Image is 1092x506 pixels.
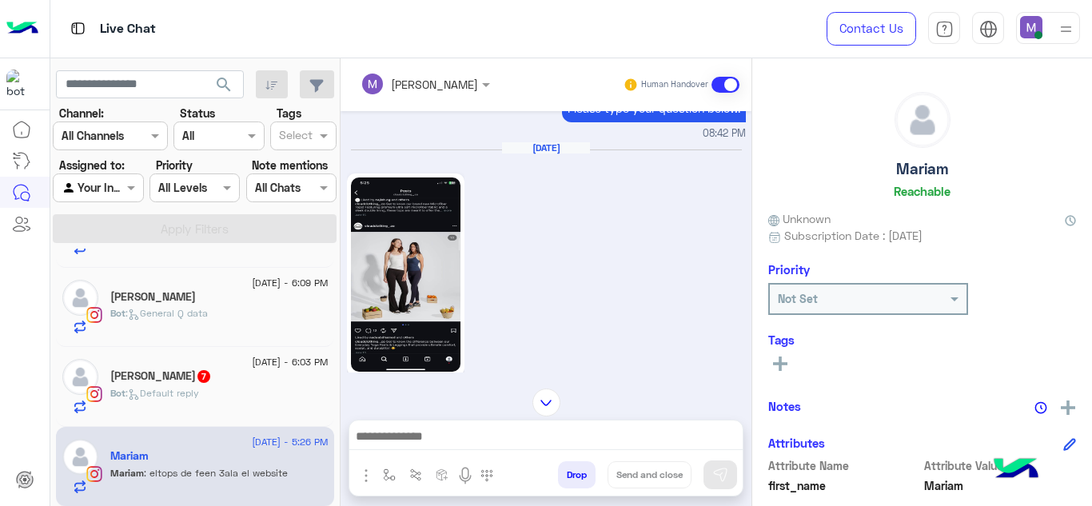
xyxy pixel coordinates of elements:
[110,467,144,479] span: Mariam
[100,18,156,40] p: Live Chat
[277,126,313,147] div: Select
[59,105,104,122] label: Channel:
[68,18,88,38] img: tab
[608,461,691,488] button: Send and close
[205,70,244,105] button: search
[383,468,396,481] img: select flow
[156,157,193,173] label: Priority
[110,449,149,463] h5: Mariam
[6,70,35,98] img: 317874714732967
[1020,16,1042,38] img: userImage
[144,467,288,479] span: eltops de feen 3ala el website
[403,461,429,488] button: Trigger scenario
[979,20,998,38] img: tab
[357,466,376,485] img: send attachment
[712,467,728,483] img: send message
[62,439,98,475] img: defaultAdmin.png
[641,78,708,91] small: Human Handover
[277,105,301,122] label: Tags
[558,461,596,488] button: Drop
[703,126,746,141] span: 08:42 PM
[768,477,921,494] span: first_name
[110,369,212,383] h5: lamis yasser
[53,214,337,243] button: Apply Filters
[252,276,328,290] span: [DATE] - 6:09 PM
[924,457,1077,474] span: Attribute Value
[768,399,801,413] h6: Notes
[86,466,102,482] img: Instagram
[532,388,560,416] img: scroll
[768,333,1076,347] h6: Tags
[429,461,456,488] button: create order
[1034,401,1047,414] img: notes
[935,20,954,38] img: tab
[480,469,493,482] img: make a call
[197,370,210,383] span: 7
[377,461,403,488] button: select flow
[110,290,196,304] h5: Lucinda
[409,468,422,481] img: Trigger scenario
[1056,19,1076,39] img: profile
[252,435,328,449] span: [DATE] - 5:26 PM
[896,160,948,178] h5: Mariam
[1061,400,1075,415] img: add
[126,307,208,319] span: : General Q data
[827,12,916,46] a: Contact Us
[768,457,921,474] span: Attribute Name
[110,307,126,319] span: Bot
[110,387,126,399] span: Bot
[252,355,328,369] span: [DATE] - 6:03 PM
[894,184,951,198] h6: Reachable
[768,436,825,450] h6: Attributes
[768,210,831,227] span: Unknown
[928,12,960,46] a: tab
[502,142,590,153] h6: [DATE]
[988,442,1044,498] img: hulul-logo.png
[784,227,923,244] span: Subscription Date : [DATE]
[768,262,810,277] h6: Priority
[214,75,233,94] span: search
[126,387,199,399] span: : Default reply
[62,280,98,316] img: defaultAdmin.png
[895,93,950,147] img: defaultAdmin.png
[62,359,98,395] img: defaultAdmin.png
[6,12,38,46] img: Logo
[436,468,448,481] img: create order
[59,157,125,173] label: Assigned to:
[180,105,215,122] label: Status
[924,477,1077,494] span: Mariam
[86,307,102,323] img: Instagram
[252,157,328,173] label: Note mentions
[86,386,102,402] img: Instagram
[456,466,475,485] img: send voice note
